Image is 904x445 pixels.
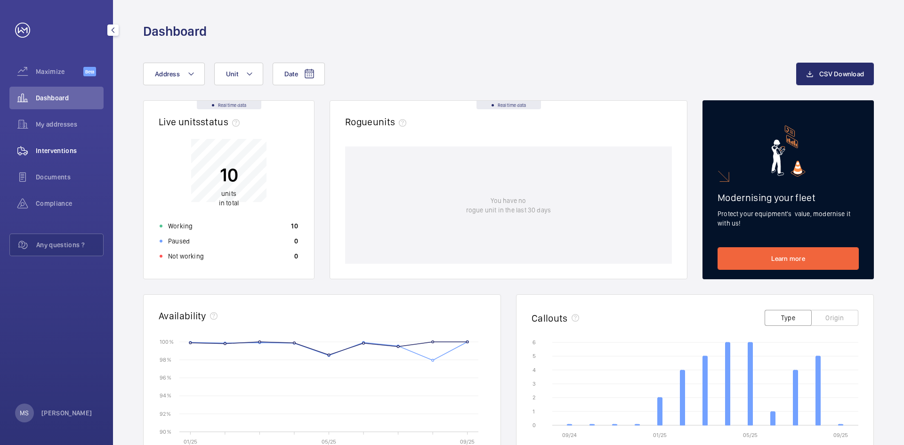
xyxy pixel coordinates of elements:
text: 2 [533,394,535,401]
p: in total [219,189,239,208]
p: [PERSON_NAME] [41,408,92,418]
h1: Dashboard [143,23,207,40]
a: Learn more [718,247,859,270]
p: Working [168,221,193,231]
text: 05/25 [322,438,336,445]
text: 98 % [160,356,171,363]
p: Protect your equipment's value, modernise it with us! [718,209,859,228]
p: You have no rogue unit in the last 30 days [466,196,551,215]
p: Not working [168,251,204,261]
text: 01/25 [653,432,667,438]
h2: Callouts [532,312,568,324]
p: 0 [294,236,298,246]
span: Dashboard [36,93,104,103]
span: Compliance [36,199,104,208]
span: My addresses [36,120,104,129]
button: Unit [214,63,263,85]
text: 3 [533,380,536,387]
span: CSV Download [819,70,864,78]
text: 100 % [160,338,174,345]
p: 0 [294,251,298,261]
text: 09/25 [833,432,848,438]
h2: Rogue [345,116,410,128]
p: 10 [291,221,298,231]
text: 5 [533,353,536,359]
button: CSV Download [796,63,874,85]
button: Origin [811,310,858,326]
span: Unit [226,70,238,78]
span: units [373,116,411,128]
span: Beta [83,67,96,76]
h2: Modernising your fleet [718,192,859,203]
p: 10 [219,163,239,186]
text: 94 % [160,392,171,399]
text: 4 [533,367,536,373]
span: Interventions [36,146,104,155]
button: Address [143,63,205,85]
text: 90 % [160,428,171,435]
span: units [221,190,236,197]
text: 09/24 [562,432,577,438]
img: marketing-card.svg [771,125,806,177]
button: Type [765,310,812,326]
text: 0 [533,422,536,429]
span: Maximize [36,67,83,76]
p: MS [20,408,29,418]
p: Paused [168,236,190,246]
text: 1 [533,408,535,415]
h2: Availability [159,310,206,322]
span: Any questions ? [36,240,103,250]
span: Date [284,70,298,78]
text: 01/25 [184,438,197,445]
div: Real time data [197,101,261,109]
span: status [201,116,243,128]
h2: Live units [159,116,243,128]
button: Date [273,63,325,85]
text: 96 % [160,374,171,381]
text: 09/25 [460,438,475,445]
span: Documents [36,172,104,182]
text: 05/25 [743,432,758,438]
text: 6 [533,339,536,346]
span: Address [155,70,180,78]
text: 92 % [160,410,171,417]
div: Real time data [476,101,541,109]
